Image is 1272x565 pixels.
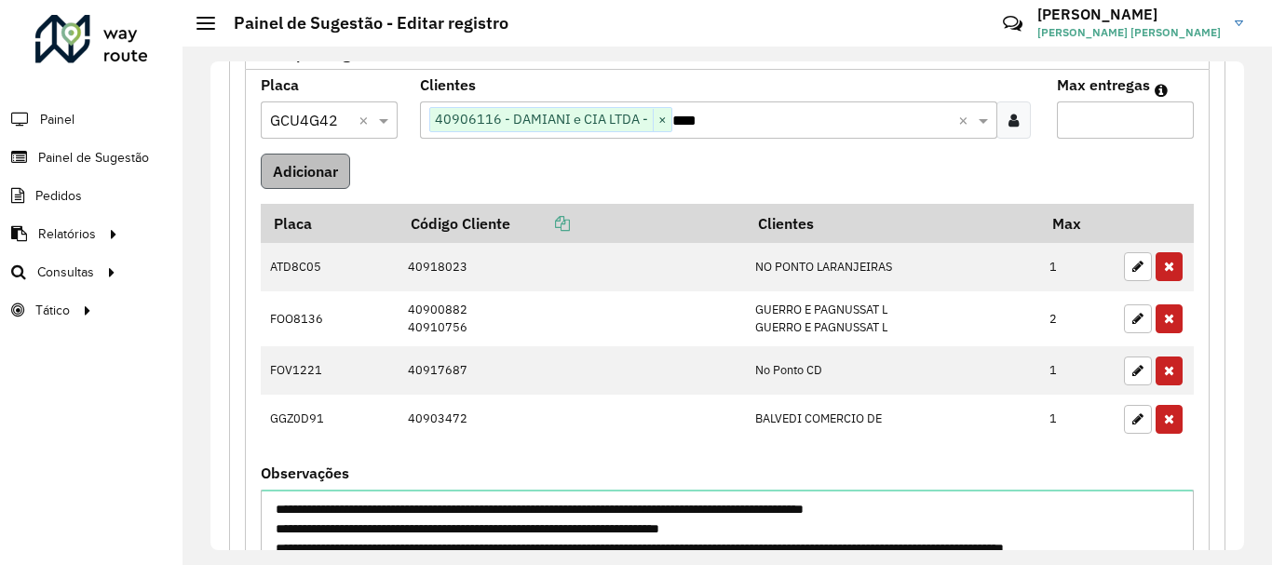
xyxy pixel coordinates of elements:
th: Clientes [746,204,1040,243]
td: No Ponto CD [746,346,1040,395]
label: Max entregas [1057,74,1150,96]
label: Observações [261,462,349,484]
span: Tático [35,301,70,320]
td: 1 [1040,243,1115,291]
td: ATD8C05 [261,243,399,291]
td: 40900882 40910756 [399,291,746,346]
span: 40906116 - DAMIANI e CIA LTDA - [430,108,653,130]
h2: Painel de Sugestão - Editar registro [215,13,508,34]
td: 2 [1040,291,1115,346]
span: Consultas [37,262,94,282]
span: Mapas Sugeridos: Placa-Cliente [276,47,494,61]
th: Código Cliente [399,204,746,243]
span: Clear all [958,109,974,131]
td: BALVEDI COMERCIO DE [746,395,1040,443]
span: Painel [40,110,74,129]
label: Placa [261,74,299,96]
span: × [653,109,671,131]
em: Máximo de clientes que serão colocados na mesma rota com os clientes informados [1155,83,1168,98]
h3: [PERSON_NAME] [1037,6,1221,23]
span: Clear all [359,109,374,131]
td: FOV1221 [261,346,399,395]
a: Copiar [510,214,570,233]
td: 40903472 [399,395,746,443]
a: Contato Rápido [993,4,1033,44]
td: 40918023 [399,243,746,291]
td: FOO8136 [261,291,399,346]
label: Clientes [420,74,476,96]
th: Placa [261,204,399,243]
span: Relatórios [38,224,96,244]
span: Pedidos [35,186,82,206]
th: Max [1040,204,1115,243]
td: GGZ0D91 [261,395,399,443]
button: Adicionar [261,154,350,189]
td: GUERRO E PAGNUSSAT L GUERRO E PAGNUSSAT L [746,291,1040,346]
td: 1 [1040,395,1115,443]
td: 1 [1040,346,1115,395]
td: 40917687 [399,346,746,395]
span: Painel de Sugestão [38,148,149,168]
span: [PERSON_NAME] [PERSON_NAME] [1037,24,1221,41]
td: NO PONTO LARANJEIRAS [746,243,1040,291]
